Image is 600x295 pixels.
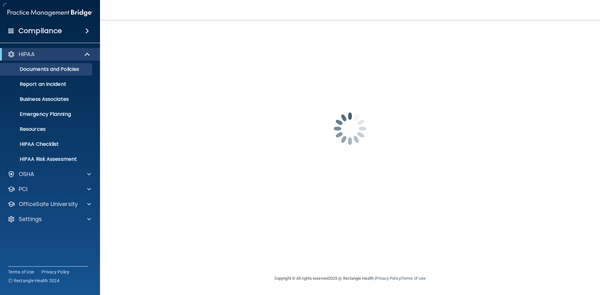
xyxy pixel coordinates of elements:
[7,215,91,223] a: Settings
[19,170,34,178] p: OSHA
[19,185,27,193] p: PCI
[4,66,89,72] p: Documents and Policies
[18,27,62,35] h4: Compliance
[8,269,34,275] a: Terms of Use
[19,51,35,58] p: HIPAA
[42,269,70,275] a: Privacy Policy
[7,170,91,178] a: OSHA
[19,215,42,223] p: Settings
[4,141,89,147] p: HIPAA Checklist
[319,97,381,160] img: spinner.e123f6fc.gif
[4,111,89,117] p: Emergency Planning
[492,251,592,276] iframe: Drift Widget Chat Controller
[8,278,59,284] span: Ⓒ Rectangle Health 2024
[4,156,89,162] p: HIPAA Risk Assessment
[4,81,89,87] p: Report an Incident
[376,276,400,281] a: Privacy Policy
[4,126,89,132] p: Resources
[4,96,89,102] p: Business Associates
[19,200,78,208] p: OfficeSafe University
[7,51,91,58] a: HIPAA
[236,268,464,288] div: Copyright © All rights reserved 2025 @ Rectangle Health | |
[402,276,426,281] a: Terms of Use
[7,185,91,193] a: PCI
[7,200,91,208] a: OfficeSafe University
[7,7,92,19] img: PMB logo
